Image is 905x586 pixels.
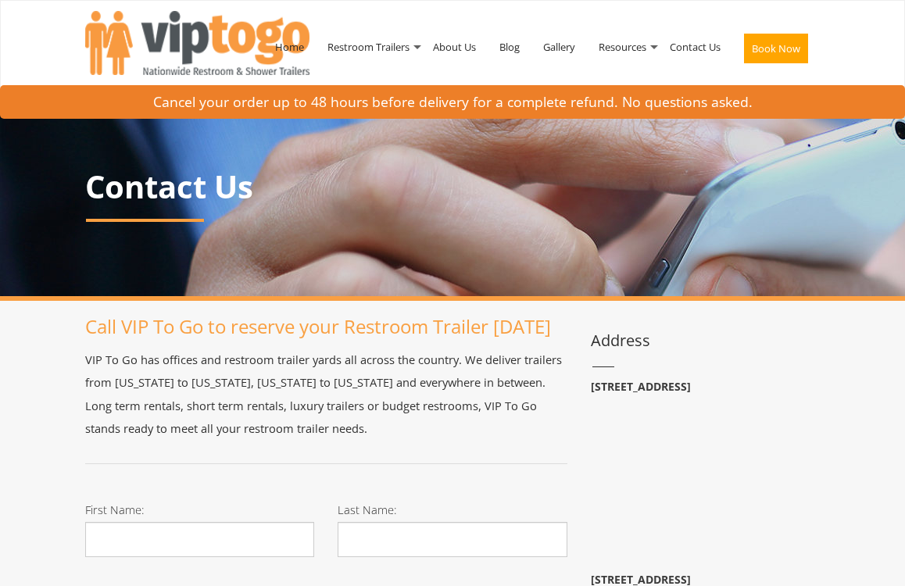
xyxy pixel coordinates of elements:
[85,348,567,440] p: VIP To Go has offices and restroom trailer yards all across the country. We deliver trailers from...
[658,6,732,88] a: Contact Us
[531,6,587,88] a: Gallery
[744,34,808,63] button: Book Now
[591,332,820,349] h3: Address
[85,11,309,75] img: VIPTOGO
[591,379,691,394] b: [STREET_ADDRESS]
[316,6,421,88] a: Restroom Trailers
[85,170,820,204] p: Contact Us
[732,6,820,97] a: Book Now
[263,6,316,88] a: Home
[421,6,488,88] a: About Us
[488,6,531,88] a: Blog
[587,6,658,88] a: Resources
[85,316,567,337] h1: Call VIP To Go to reserve your Restroom Trailer [DATE]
